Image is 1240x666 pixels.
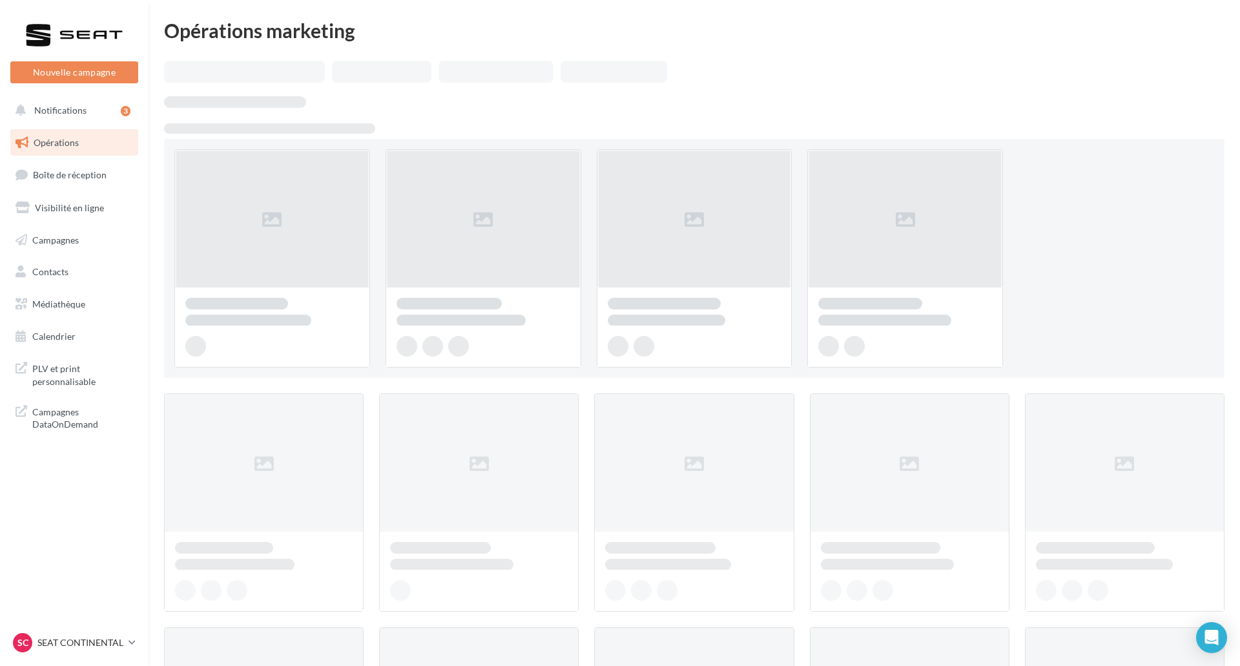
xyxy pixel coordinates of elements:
[32,266,68,277] span: Contacts
[8,291,141,318] a: Médiathèque
[8,129,141,156] a: Opérations
[8,194,141,222] a: Visibilité en ligne
[35,202,104,213] span: Visibilité en ligne
[32,403,133,431] span: Campagnes DataOnDemand
[32,298,85,309] span: Médiathèque
[121,106,130,116] div: 3
[34,105,87,116] span: Notifications
[17,636,28,649] span: SC
[8,323,141,350] a: Calendrier
[8,161,141,189] a: Boîte de réception
[8,398,141,436] a: Campagnes DataOnDemand
[1196,622,1227,653] div: Open Intercom Messenger
[32,331,76,342] span: Calendrier
[10,61,138,83] button: Nouvelle campagne
[32,234,79,245] span: Campagnes
[32,360,133,388] span: PLV et print personnalisable
[33,169,107,180] span: Boîte de réception
[34,137,79,148] span: Opérations
[164,21,1224,40] div: Opérations marketing
[8,355,141,393] a: PLV et print personnalisable
[8,258,141,286] a: Contacts
[10,630,138,655] a: SC SEAT CONTINENTAL
[8,227,141,254] a: Campagnes
[8,97,136,124] button: Notifications 3
[37,636,123,649] p: SEAT CONTINENTAL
